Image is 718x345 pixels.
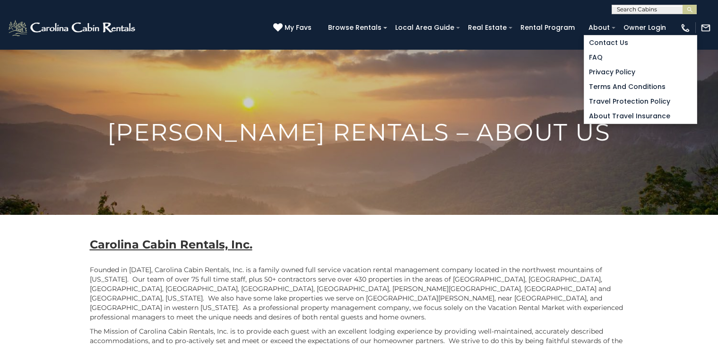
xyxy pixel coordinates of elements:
[584,35,697,50] a: Contact Us
[516,20,580,35] a: Rental Program
[323,20,386,35] a: Browse Rentals
[7,18,138,37] img: White-1-2.png
[584,109,697,124] a: About Travel Insurance
[701,23,711,33] img: mail-regular-white.png
[285,23,311,33] span: My Favs
[680,23,691,33] img: phone-regular-white.png
[90,265,629,322] p: Founded in [DATE], Carolina Cabin Rentals, Inc. is a family owned full service vacation rental ma...
[619,20,671,35] a: Owner Login
[584,50,697,65] a: FAQ
[584,80,697,94] a: Terms and Conditions
[390,20,459,35] a: Local Area Guide
[273,23,314,33] a: My Favs
[584,20,614,35] a: About
[584,94,697,109] a: Travel Protection Policy
[463,20,511,35] a: Real Estate
[90,238,252,251] b: Carolina Cabin Rentals, Inc.
[584,65,697,80] a: Privacy Policy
